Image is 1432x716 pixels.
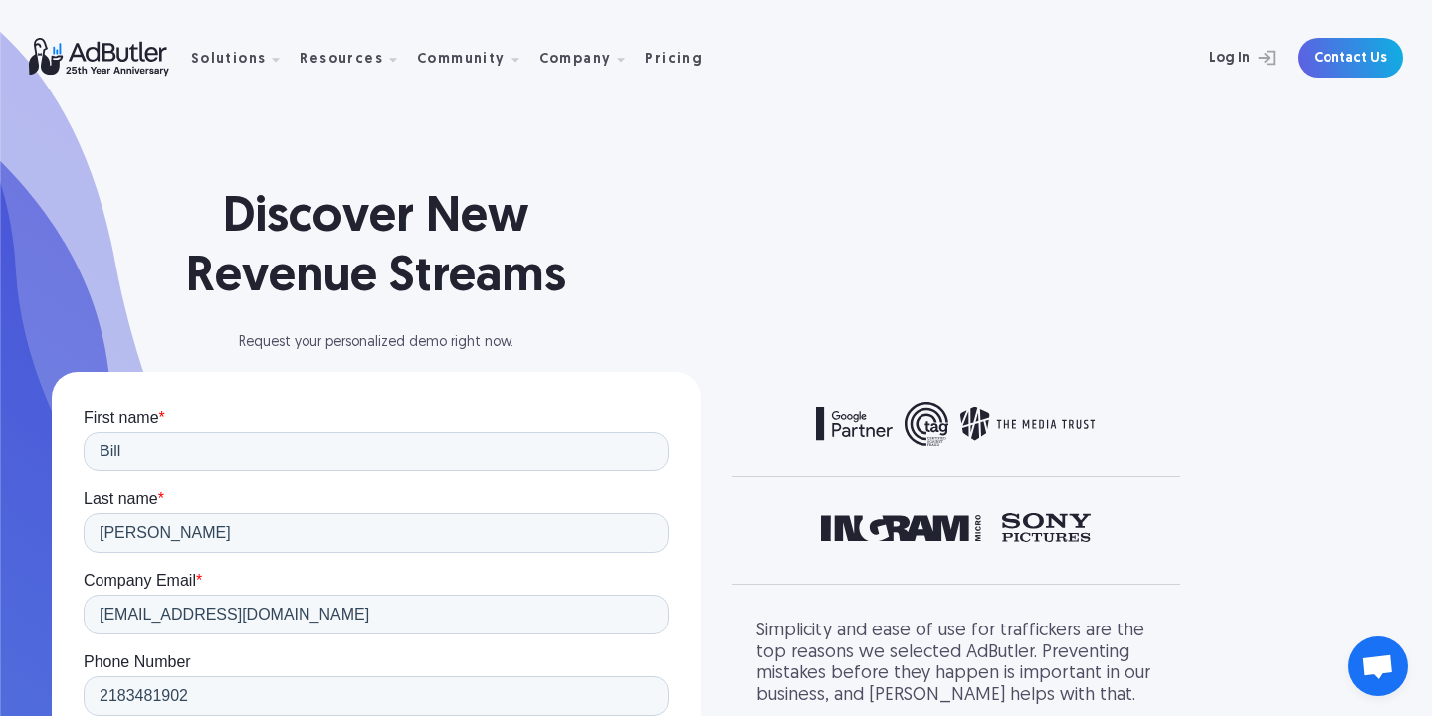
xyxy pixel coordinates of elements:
a: Contact Us [1298,38,1403,78]
a: Log In [1156,38,1286,78]
div: Resources [300,27,413,89]
div: Solutions [191,27,297,89]
div: Community [417,53,506,67]
div: Pricing [645,53,703,67]
h1: Discover New Revenue Streams [52,189,701,308]
div: carousel [756,513,1156,560]
div: Company [539,53,612,67]
a: Open chat [1348,636,1408,696]
div: Simplicity and ease of use for traffickers are the top reasons we selected AdButler. Preventing m... [756,621,1156,706]
div: Solutions [191,53,267,67]
div: Company [539,27,642,89]
div: 3 of 3 [756,513,1156,542]
a: Pricing [645,49,718,67]
div: previous slide [756,402,836,452]
div: Request your personalized demo right now. [52,336,701,350]
div: 2 of 2 [756,402,1156,446]
div: Resources [300,53,383,67]
div: Community [417,27,535,89]
div: previous slide [756,513,836,560]
div: carousel [756,402,1156,452]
